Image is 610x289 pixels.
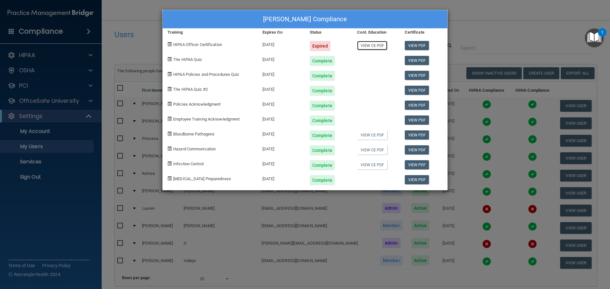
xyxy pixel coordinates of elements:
div: Training [163,29,258,36]
div: [DATE] [258,126,305,141]
span: [MEDICAL_DATA] Preparedness [173,176,231,181]
div: Complete [310,145,335,155]
span: The HIPAA Quiz #2 [173,87,208,92]
a: View PDF [405,160,429,169]
div: [DATE] [258,36,305,51]
a: View PDF [405,86,429,95]
a: View CE PDF [357,160,387,169]
span: Employee Training Acknowledgment [173,117,240,122]
div: [DATE] [258,111,305,126]
div: [DATE] [258,51,305,66]
a: View PDF [405,56,429,65]
div: 1 [601,32,603,41]
div: [DATE] [258,155,305,170]
div: Cont. Education [352,29,400,36]
span: Bloodborne Pathogens [173,132,214,136]
span: HIPAA Policies and Procedures Quiz [173,72,239,77]
a: View PDF [405,175,429,184]
a: View PDF [405,41,429,50]
a: View PDF [405,130,429,140]
div: Complete [310,160,335,170]
div: Complete [310,101,335,111]
a: View PDF [405,115,429,125]
div: [DATE] [258,141,305,155]
div: Complete [310,175,335,185]
a: View CE PDF [357,130,387,140]
a: View PDF [405,101,429,110]
div: [DATE] [258,170,305,185]
a: View PDF [405,145,429,154]
div: Complete [310,71,335,81]
span: The HIPAA Quiz [173,57,202,62]
div: [DATE] [258,81,305,96]
button: Open Resource Center, 1 new notification [585,29,604,47]
span: Infection Control [173,161,204,166]
div: Complete [310,130,335,141]
div: Expired [310,41,330,51]
a: View CE PDF [357,41,387,50]
div: Status [305,29,352,36]
span: HIPAA Officer Certification [173,42,222,47]
div: Expires On [258,29,305,36]
div: Complete [310,115,335,126]
div: [DATE] [258,96,305,111]
div: Certificate [400,29,447,36]
span: Policies Acknowledgment [173,102,220,107]
div: [DATE] [258,66,305,81]
div: [PERSON_NAME] Compliance [163,10,447,29]
a: View PDF [405,71,429,80]
div: Complete [310,86,335,96]
span: Hazard Communication [173,147,216,151]
a: View CE PDF [357,145,387,154]
div: Complete [310,56,335,66]
iframe: Drift Widget Chat Controller [500,244,602,269]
